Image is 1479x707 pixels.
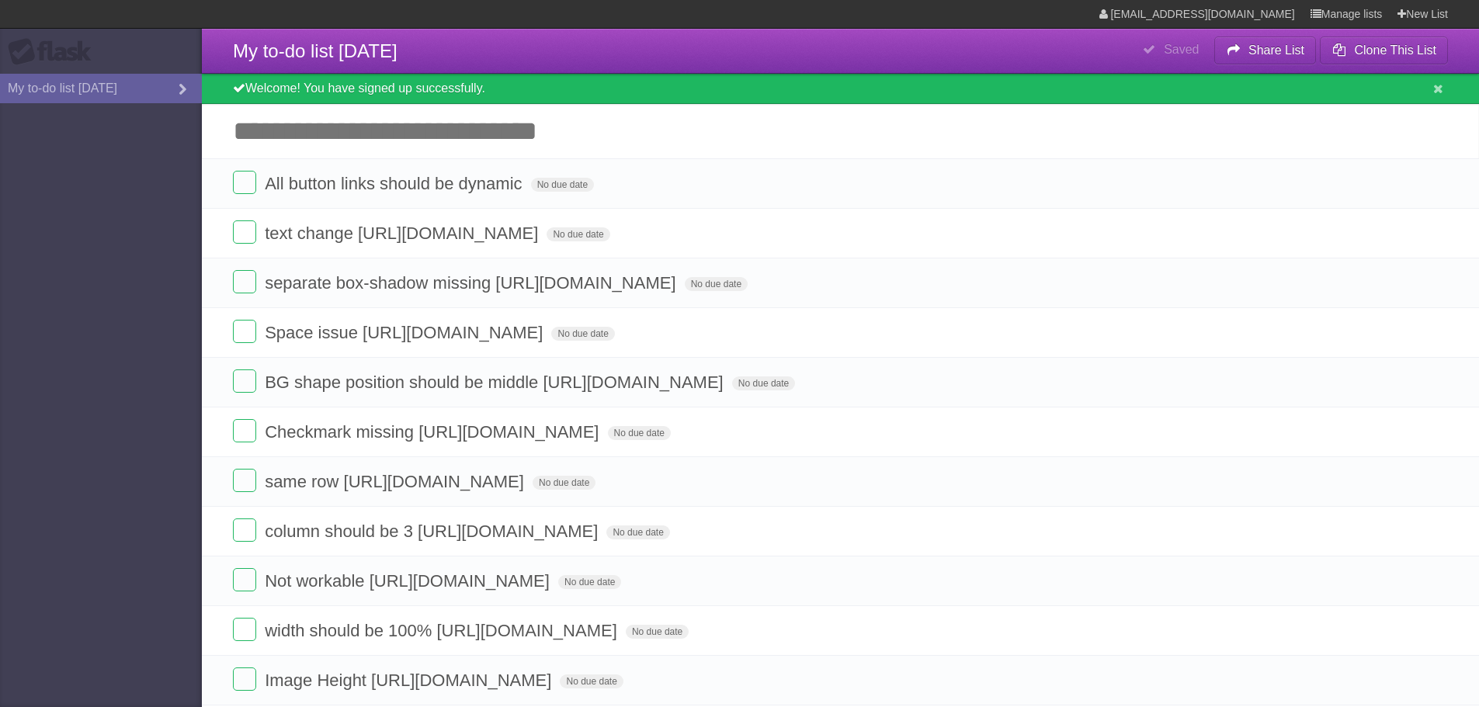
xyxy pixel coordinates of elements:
label: Done [233,618,256,641]
label: Done [233,369,256,393]
span: Checkmark missing [URL][DOMAIN_NAME] [265,422,602,442]
span: No due date [732,376,795,390]
span: No due date [626,625,689,639]
span: My to-do list [DATE] [233,40,398,61]
div: Flask [8,38,101,66]
label: Done [233,220,256,244]
label: Done [233,518,256,542]
span: No due date [560,674,623,688]
span: BG shape position should be middle [URL][DOMAIN_NAME] [265,373,727,392]
label: Done [233,270,256,293]
span: No due date [685,277,748,291]
span: No due date [551,327,614,341]
span: width should be 100% [URL][DOMAIN_NAME] [265,621,621,640]
div: Welcome! You have signed up successfully. [202,74,1479,104]
label: Done [233,419,256,442]
label: Done [233,667,256,691]
span: No due date [608,426,671,440]
span: column should be 3 [URL][DOMAIN_NAME] [265,522,602,541]
span: Image Height [URL][DOMAIN_NAME] [265,671,555,690]
span: No due date [533,476,595,490]
span: No due date [606,525,669,539]
span: text change [URL][DOMAIN_NAME] [265,224,542,243]
span: Not workable [URL][DOMAIN_NAME] [265,571,554,591]
label: Done [233,568,256,591]
span: All button links should be dynamic [265,174,526,193]
label: Done [233,171,256,194]
label: Done [233,469,256,492]
span: separate box-shadow missing [URL][DOMAIN_NAME] [265,273,679,293]
span: No due date [547,227,609,241]
span: Space issue [URL][DOMAIN_NAME] [265,323,547,342]
span: same row [URL][DOMAIN_NAME] [265,472,528,491]
span: No due date [558,575,621,589]
label: Done [233,320,256,343]
span: No due date [531,178,594,192]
